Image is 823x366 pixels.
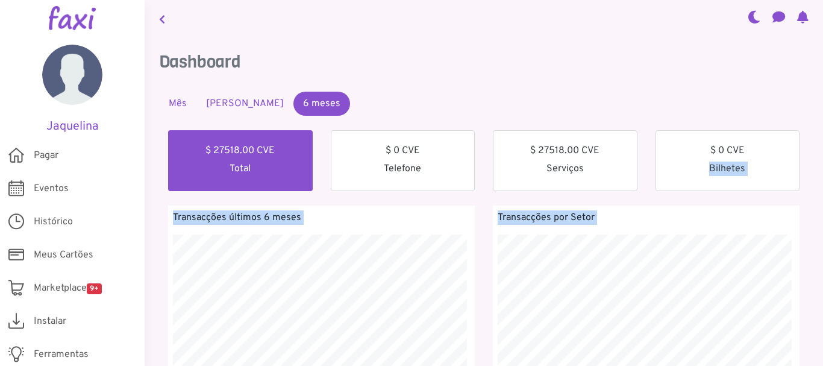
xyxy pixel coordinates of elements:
[293,92,350,116] a: 6 meses
[505,162,625,176] p: Serviços
[159,92,196,116] a: Mês
[34,248,93,262] span: Meus Cartões
[34,347,89,362] span: Ferramentas
[159,52,809,72] h3: Dashboard
[34,181,69,196] span: Eventos
[343,145,463,157] h6: $ 0 CVE
[18,119,127,134] h5: Jaquelina
[505,145,625,157] h6: $ 27518.00 CVE
[34,281,102,295] span: Marketplace
[34,215,73,229] span: Histórico
[87,283,102,294] span: 9+
[668,162,787,176] p: Bilhetes
[196,92,293,116] a: [PERSON_NAME]
[668,145,787,157] h6: $ 0 CVE
[181,162,300,176] p: Total
[34,314,66,329] span: Instalar
[498,210,795,225] p: Transacções por Setor
[173,210,470,225] p: Transacções últimos 6 meses
[343,162,463,176] p: Telefone
[34,148,58,163] span: Pagar
[18,45,127,134] a: Jaquelina
[181,145,300,157] h6: $ 27518.00 CVE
